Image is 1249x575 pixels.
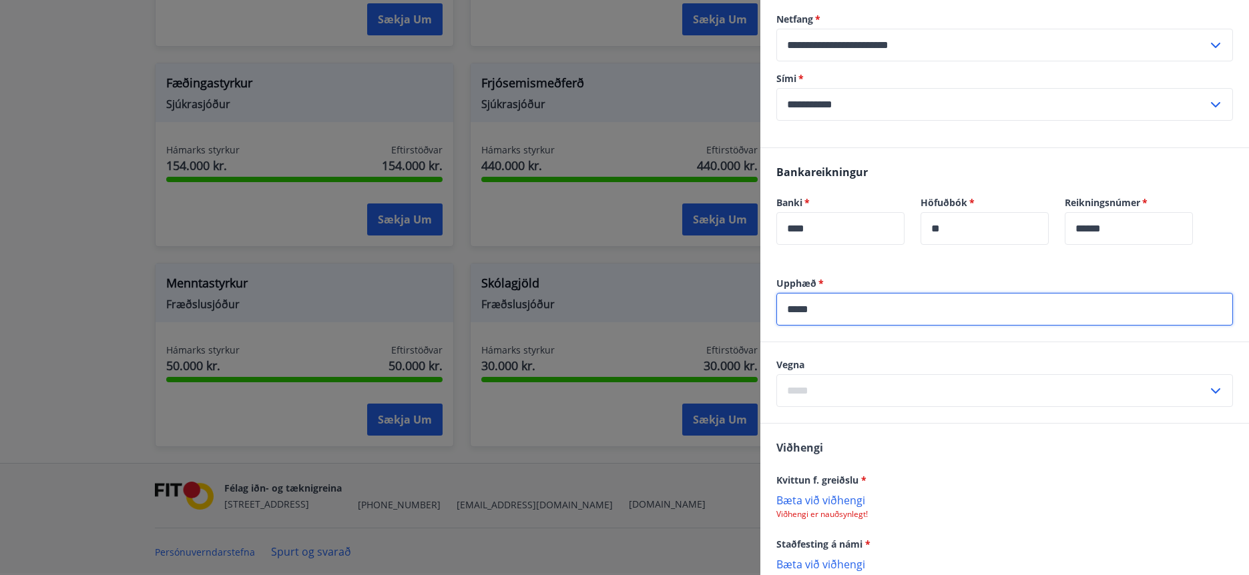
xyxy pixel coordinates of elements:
[776,13,1233,26] label: Netfang
[921,196,1049,209] label: Höfuðbók
[776,557,1233,570] p: Bæta við viðhengi
[776,277,1233,290] label: Upphæð
[776,196,905,209] label: Banki
[776,538,870,550] span: Staðfesting á námi
[776,474,866,486] span: Kvittun f. greiðslu
[776,509,1233,520] p: Viðhengi er nauðsynlegt!
[776,493,1233,506] p: Bæta við viðhengi
[776,72,1233,85] label: Sími
[776,358,1233,372] label: Vegna
[1065,196,1193,209] label: Reikningsnúmer
[776,440,823,455] span: Viðhengi
[776,165,868,179] span: Bankareikningur
[776,293,1233,326] div: Upphæð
